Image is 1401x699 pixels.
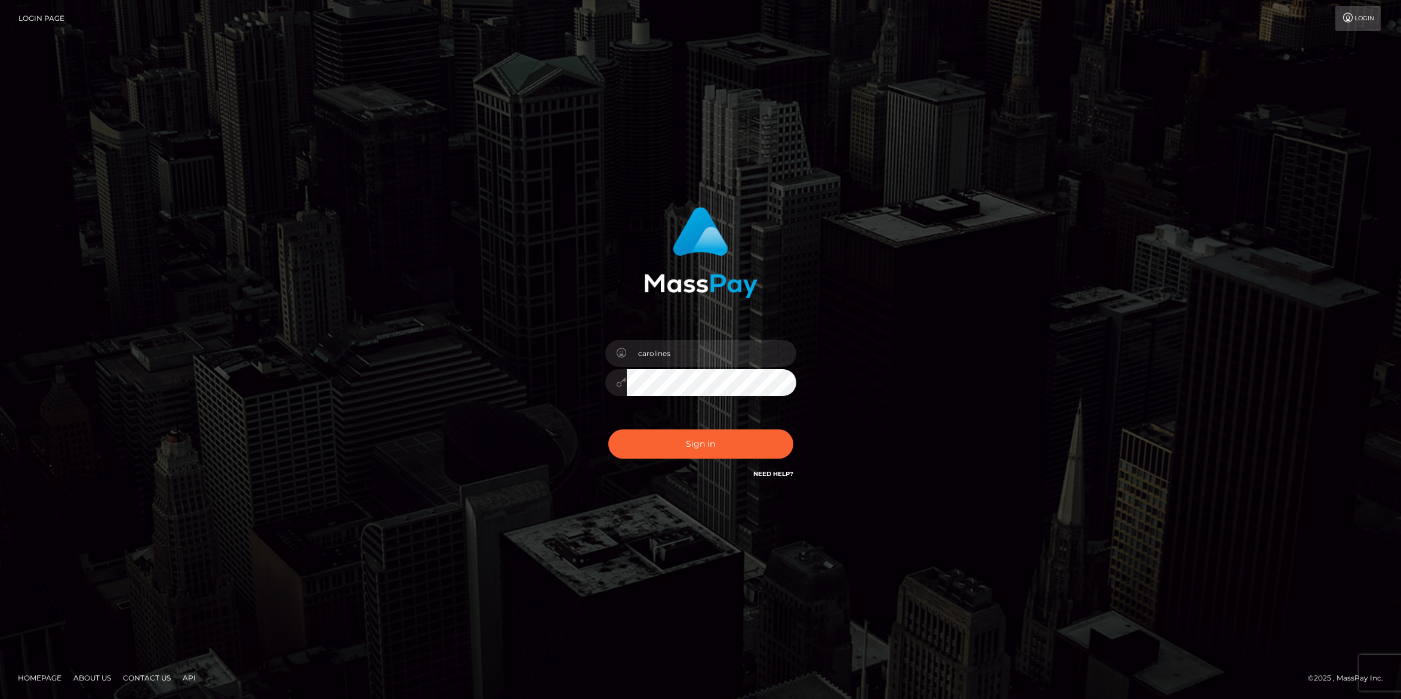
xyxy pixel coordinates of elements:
[753,470,793,478] a: Need Help?
[1308,672,1392,685] div: © 2025 , MassPay Inc.
[69,669,116,687] a: About Us
[644,207,758,298] img: MassPay Login
[118,669,175,687] a: Contact Us
[19,6,64,31] a: Login Page
[178,669,201,687] a: API
[13,669,66,687] a: Homepage
[608,429,793,459] button: Sign in
[627,340,796,367] input: Username...
[1335,6,1381,31] a: Login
